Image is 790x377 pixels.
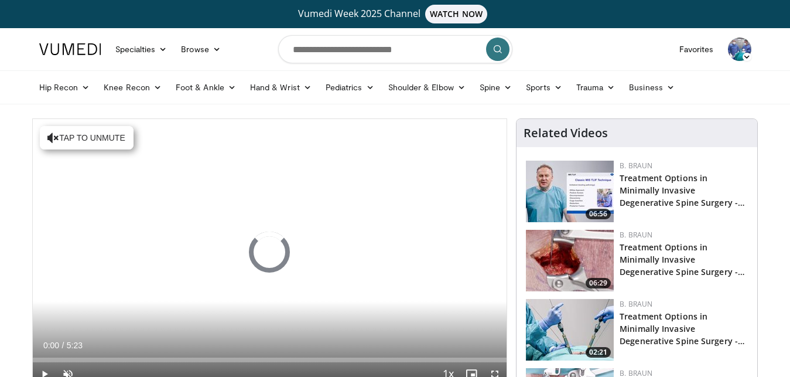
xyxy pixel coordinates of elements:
[174,38,228,61] a: Browse
[67,341,83,350] span: 5:23
[473,76,519,99] a: Spine
[41,5,750,23] a: Vumedi Week 2025 ChannelWATCH NOW
[620,311,745,347] a: Treatment Options in Minimally Invasive Degenerative Spine Surgery -…
[243,76,319,99] a: Hand & Wrist
[526,299,614,361] img: 38593d07-72b2-4706-9e3c-4fe8b4d37cde.jpg.150x105_q85_crop-smart_upscale.jpg
[620,172,745,208] a: Treatment Options in Minimally Invasive Degenerative Spine Surgery -…
[33,358,507,362] div: Progress Bar
[620,299,652,309] a: B. Braun
[97,76,169,99] a: Knee Recon
[672,38,721,61] a: Favorites
[519,76,569,99] a: Sports
[569,76,623,99] a: Trauma
[39,43,101,55] img: VuMedi Logo
[620,230,652,240] a: B. Braun
[278,35,512,63] input: Search topics, interventions
[620,242,745,277] a: Treatment Options in Minimally Invasive Degenerative Spine Surgery -…
[381,76,473,99] a: Shoulder & Elbow
[526,161,614,222] a: 06:56
[62,341,64,350] span: /
[622,76,682,99] a: Business
[425,5,487,23] span: WATCH NOW
[620,161,652,171] a: B. Braun
[40,126,134,150] button: Tap to unmute
[524,126,608,140] h4: Related Videos
[586,278,611,288] span: 06:29
[319,76,381,99] a: Pediatrics
[108,38,175,61] a: Specialties
[526,230,614,291] a: 06:29
[526,230,614,291] img: e532ab16-9634-47e5-9e72-3c0a0bdf7baa.jpg.150x105_q85_crop-smart_upscale.jpg
[586,347,611,358] span: 02:21
[169,76,243,99] a: Foot & Ankle
[43,341,59,350] span: 0:00
[526,161,614,222] img: c6ba1ee0-d32b-4536-9a30-4b8843a1eb6d.jpg.150x105_q85_crop-smart_upscale.jpg
[728,38,751,61] img: Avatar
[32,76,97,99] a: Hip Recon
[586,209,611,219] span: 06:56
[526,299,614,361] a: 02:21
